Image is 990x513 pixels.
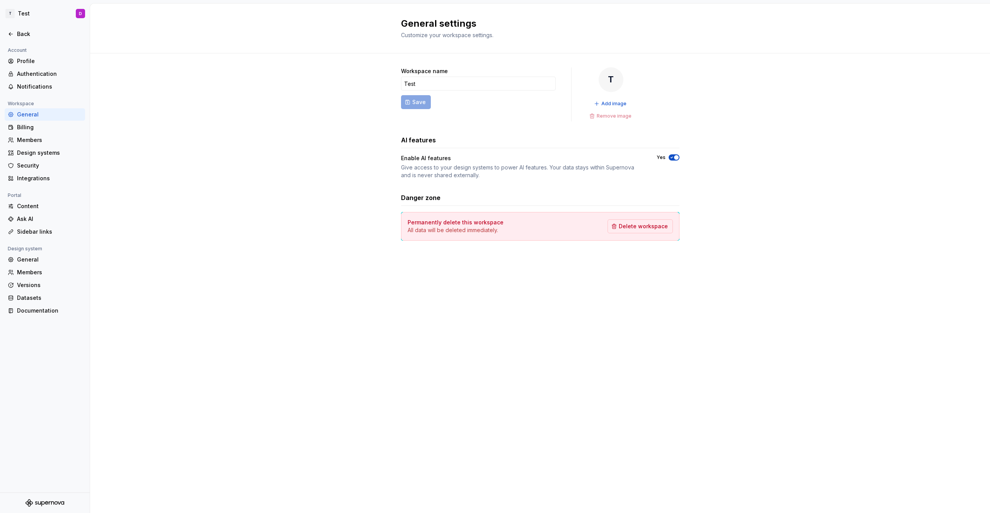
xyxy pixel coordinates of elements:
[5,266,85,279] a: Members
[17,57,82,65] div: Profile
[5,191,24,200] div: Portal
[5,108,85,121] a: General
[5,28,85,40] a: Back
[5,226,85,238] a: Sidebar links
[5,292,85,304] a: Datasets
[401,67,448,75] label: Workspace name
[5,279,85,291] a: Versions
[401,193,440,202] h3: Danger zone
[657,154,666,161] label: Yes
[17,215,82,223] div: Ask AI
[5,46,30,55] div: Account
[17,149,82,157] div: Design systems
[408,219,504,226] h4: Permanently delete this workspace
[401,135,436,145] h3: AI features
[17,228,82,236] div: Sidebar links
[17,111,82,118] div: General
[5,147,85,159] a: Design systems
[17,174,82,182] div: Integrations
[619,222,668,230] span: Delete workspace
[608,219,673,233] button: Delete workspace
[5,253,85,266] a: General
[17,123,82,131] div: Billing
[17,256,82,263] div: General
[18,10,30,17] div: Test
[5,200,85,212] a: Content
[17,307,82,315] div: Documentation
[17,281,82,289] div: Versions
[5,244,45,253] div: Design system
[5,55,85,67] a: Profile
[5,9,15,18] div: T
[17,70,82,78] div: Authentication
[79,10,82,17] div: D
[401,32,493,38] span: Customize your workspace settings.
[601,101,626,107] span: Add image
[599,67,623,92] div: T
[26,499,64,507] svg: Supernova Logo
[401,154,643,162] div: Enable AI features
[17,162,82,169] div: Security
[17,268,82,276] div: Members
[17,294,82,302] div: Datasets
[5,134,85,146] a: Members
[17,202,82,210] div: Content
[5,304,85,317] a: Documentation
[17,136,82,144] div: Members
[5,80,85,93] a: Notifications
[5,172,85,185] a: Integrations
[401,164,643,179] div: Give access to your design systems to power AI features. Your data stays within Supernova and is ...
[5,68,85,80] a: Authentication
[592,98,630,109] button: Add image
[401,17,670,30] h2: General settings
[5,159,85,172] a: Security
[17,83,82,91] div: Notifications
[17,30,82,38] div: Back
[408,226,504,234] p: All data will be deleted immediately.
[2,5,88,22] button: TTestD
[5,121,85,133] a: Billing
[5,213,85,225] a: Ask AI
[5,99,37,108] div: Workspace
